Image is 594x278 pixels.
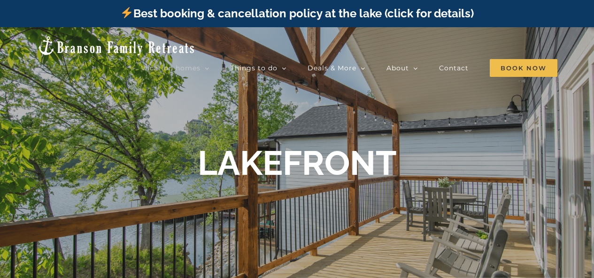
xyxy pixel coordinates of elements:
img: Branson Family Retreats Logo [37,35,196,56]
a: Contact [439,59,469,77]
a: Book Now [490,59,557,77]
span: Things to do [231,65,278,71]
h1: LAKEFRONT [198,143,397,183]
img: ⚡️ [121,7,132,18]
span: Deals & More [308,65,356,71]
nav: Main Menu [141,59,557,77]
a: Vacation homes [141,59,209,77]
span: About [386,65,409,71]
a: Best booking & cancellation policy at the lake (click for details) [120,7,473,20]
a: Deals & More [308,59,365,77]
a: About [386,59,418,77]
span: Vacation homes [141,65,201,71]
span: Contact [439,65,469,71]
a: Things to do [231,59,286,77]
